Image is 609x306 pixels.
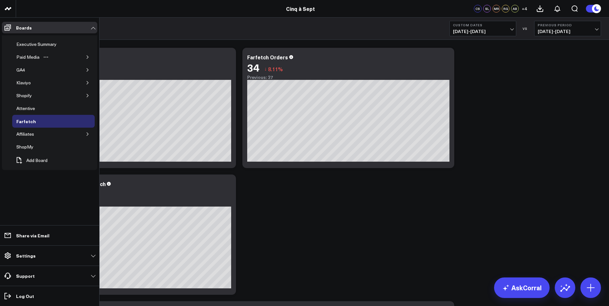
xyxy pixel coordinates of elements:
[15,130,36,138] div: Affiliates
[15,117,38,125] div: Farfetch
[492,5,500,13] div: MR
[15,53,41,61] div: Paid Media
[16,293,34,299] p: Log Out
[534,21,601,36] button: Previous Period[DATE]-[DATE]
[286,5,315,12] a: Cinq à Sept
[12,128,48,140] a: AffiliatesOpen board menu
[15,105,37,112] div: Attentive
[12,115,50,128] a: FarfetchOpen board menu
[247,75,449,80] div: Previous: 37
[494,277,550,298] a: AskCorral
[12,38,70,51] a: Executive SummaryOpen board menu
[12,102,49,115] a: AttentiveOpen board menu
[26,158,48,163] span: Add Board
[12,140,47,153] a: ShopMyOpen board menu
[520,5,528,13] button: +4
[264,65,267,73] span: ↓
[483,5,491,13] div: SL
[15,92,33,99] div: Shopify
[12,64,39,76] a: GA4Open board menu
[449,21,516,36] button: Custom Dates[DATE]-[DATE]
[268,65,283,72] span: 8.11%
[16,253,36,258] p: Settings
[15,143,35,151] div: ShopMy
[522,6,527,11] span: + 4
[15,40,58,48] div: Executive Summary
[12,76,45,89] a: KlaviyoOpen board menu
[247,62,259,73] div: 34
[453,23,513,27] b: Custom Dates
[15,66,27,74] div: GA4
[29,201,231,207] div: Previous: 24
[453,29,513,34] span: [DATE] - [DATE]
[2,290,97,302] a: Log Out
[41,55,51,60] button: Open board menu
[12,153,51,167] button: Add Board
[12,89,46,102] a: ShopifyOpen board menu
[511,5,519,13] div: AB
[15,79,32,87] div: Klaviyo
[247,54,288,61] div: Farfetch Orders
[519,27,531,30] div: VS
[16,25,32,30] p: Boards
[29,75,231,80] div: Previous: $19.24K
[16,273,35,278] p: Support
[16,233,49,238] p: Share via Email
[538,23,597,27] b: Previous Period
[538,29,597,34] span: [DATE] - [DATE]
[12,51,53,64] a: Paid MediaOpen board menu
[474,5,482,13] div: CS
[502,5,509,13] div: RG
